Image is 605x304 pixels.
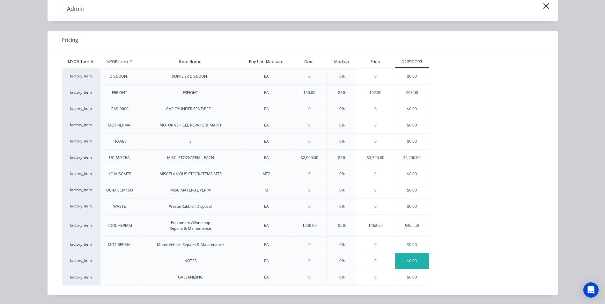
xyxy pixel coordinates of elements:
[244,54,289,70] div: Buy Unit Measure
[264,90,269,96] div: EA
[356,134,395,149] div: 0
[264,74,269,79] div: EA
[301,155,318,161] div: $2,000.00
[339,274,345,280] div: 0%
[308,122,311,128] div: 0
[111,106,129,112] div: GAS-0800
[395,253,429,269] div: $0.00
[395,85,429,101] div: $93.00
[170,187,211,193] div: MISC MATERIAL PER M
[356,199,395,214] div: 0
[356,150,395,166] div: $3,700.00
[356,182,395,198] div: 0
[113,204,126,209] div: WASTE
[264,274,269,280] div: EA
[395,150,429,166] div: $4,250.00
[264,155,269,161] div: EA
[264,106,269,112] div: EA
[57,3,94,15] h4: Admin
[395,166,429,182] div: $0.00
[395,199,429,214] div: $0.00
[169,204,212,209] div: Waste/Rubbish Disposal
[395,215,429,236] div: $465.50
[356,69,395,84] div: 0
[62,117,100,133] div: factory_item
[338,90,346,96] div: 85%
[110,74,129,79] div: DISCOUNT
[62,269,100,286] div: factory_item
[178,274,203,280] div: GALVANIZING
[356,166,395,182] div: 0
[112,90,127,96] div: FREIGHT
[62,149,100,166] div: factory_item
[172,74,209,79] div: SUPPLIER DISCOUNT
[107,223,132,228] div: TOOL-REPMAI
[395,69,429,84] div: $0.00
[356,215,395,236] div: $462.50
[62,101,100,117] div: factory_item
[184,258,197,264] div: NOTES
[308,258,311,264] div: 0
[265,187,268,193] div: M
[356,117,395,133] div: 0
[339,187,345,193] div: 0%
[338,223,346,228] div: 85%
[62,84,100,101] div: factory_item
[62,36,78,44] span: Pricing
[291,55,328,68] div: Cost
[109,155,130,161] div: UC-MISCEA
[395,117,429,133] div: $0.00
[62,55,100,68] div: MYOB Item #
[62,68,100,84] div: factory_item
[356,101,395,117] div: 0
[339,204,345,209] div: 0%
[262,171,270,177] div: MTR
[308,274,311,280] div: 0
[339,106,345,112] div: 0%
[308,171,311,177] div: 0
[174,54,207,70] div: Item Name
[106,187,133,193] div: UC-MISCMTSQ
[62,214,100,236] div: factory_item
[308,242,311,248] div: 0
[189,139,192,144] div: S
[264,223,269,228] div: EA
[62,133,100,149] div: factory_item
[62,182,100,198] div: factory_item
[264,122,269,128] div: EA
[583,282,599,298] div: Open Intercom Messenger
[113,139,126,144] div: TRAVEL
[356,269,395,285] div: 0
[166,106,215,112] div: GAS CYLINDER RENT/REFILL
[339,258,345,264] div: 0%
[62,253,100,269] div: factory_item
[356,55,395,68] div: Price
[356,237,395,253] div: 0
[264,242,269,248] div: EA
[338,155,346,161] div: 85%
[308,139,311,144] div: 0
[159,122,222,128] div: MOTOR VEHICLE REPAIRS & MAINT
[264,258,269,264] div: EA
[101,54,137,70] div: MYOB Item #
[395,58,430,64] div: Standard
[62,236,100,253] div: factory_item
[395,269,429,285] div: $0.00
[62,166,100,182] div: factory_item
[303,90,315,96] div: $50.00
[308,187,311,193] div: 0
[170,220,211,231] div: Equipment /Workshop Repairs & Maintenance
[339,139,345,144] div: 0%
[302,223,317,228] div: $250.00
[157,242,224,248] div: Motor Vehicle Repairs & Maintenance
[308,74,311,79] div: 0
[264,139,269,144] div: EA
[308,204,311,209] div: 0
[107,171,131,177] div: UC-MISCMTR
[108,242,131,248] div: MOT-REPMAI
[308,106,311,112] div: 0
[62,198,100,214] div: factory_item
[264,204,269,209] div: EA
[395,237,429,253] div: $0.00
[108,122,131,128] div: MOT-REPMAI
